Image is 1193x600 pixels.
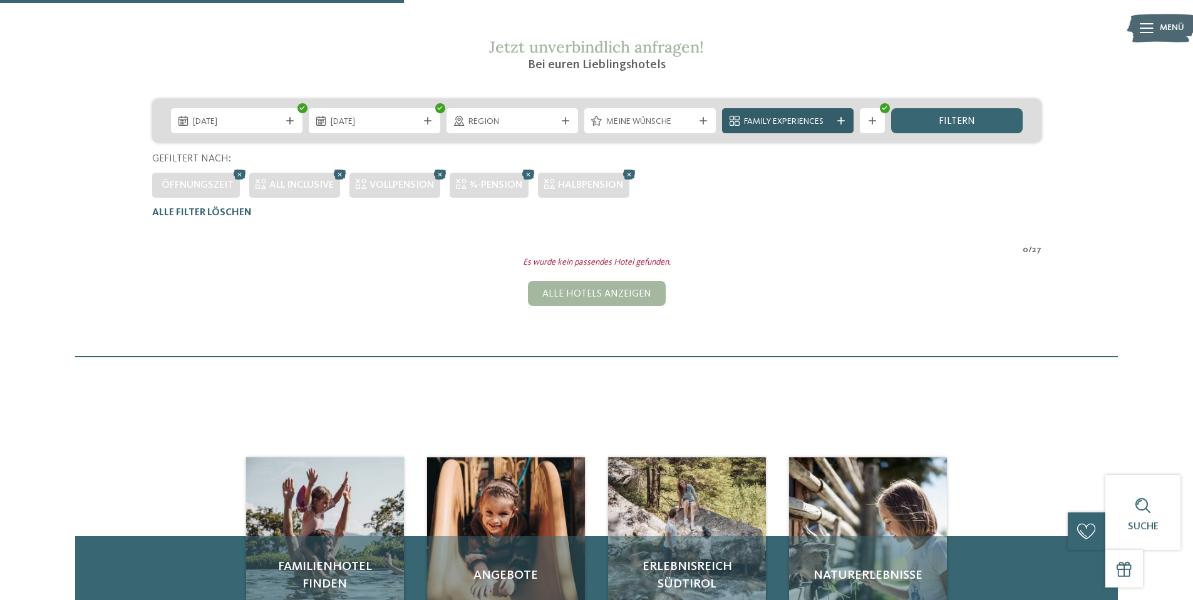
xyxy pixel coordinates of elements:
span: [DATE] [331,116,418,128]
span: Alle Filter löschen [152,208,252,218]
span: 27 [1032,244,1041,257]
span: Suche [1128,522,1159,532]
div: Es wurde kein passendes Hotel gefunden. [143,257,1051,269]
span: Erlebnisreich Südtirol [621,558,753,593]
span: All inclusive [269,180,334,190]
span: 0 [1023,244,1028,257]
span: Vollpension [369,180,434,190]
span: Naturerlebnisse [802,567,934,584]
span: Öffnungszeit [162,180,234,190]
span: Jetzt unverbindlich anfragen! [489,37,704,57]
span: [DATE] [193,116,281,128]
span: Bei euren Lieblingshotels [528,59,666,71]
span: Halbpension [558,180,623,190]
div: Alle Hotels anzeigen [528,281,666,306]
span: Meine Wünsche [606,116,694,128]
span: Angebote [440,567,572,584]
span: Family Experiences [744,116,832,128]
span: Gefiltert nach: [152,154,231,164]
span: ¾-Pension [470,180,522,190]
span: Familienhotel finden [259,558,391,593]
span: filtern [939,116,975,126]
span: Region [468,116,556,128]
span: / [1028,244,1032,257]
